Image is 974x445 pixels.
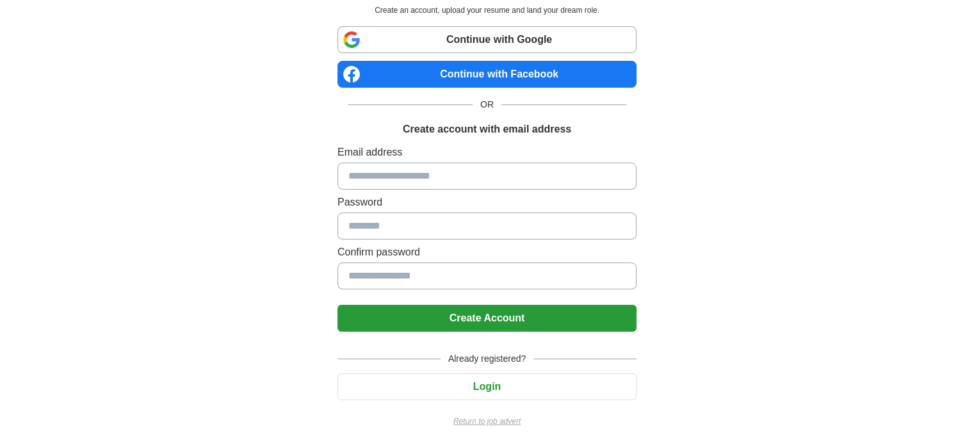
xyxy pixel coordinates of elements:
[340,4,634,16] p: Create an account, upload your resume and land your dream role.
[337,416,637,427] a: Return to job advert
[473,98,501,111] span: OR
[337,381,637,392] a: Login
[337,373,637,400] button: Login
[403,122,571,137] h1: Create account with email address
[441,352,533,366] span: Already registered?
[337,26,637,53] a: Continue with Google
[337,305,637,332] button: Create Account
[337,61,637,88] a: Continue with Facebook
[337,245,637,260] label: Confirm password
[337,145,637,160] label: Email address
[337,195,637,210] label: Password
